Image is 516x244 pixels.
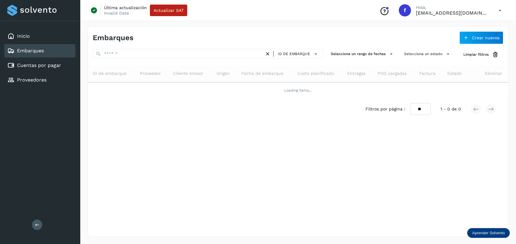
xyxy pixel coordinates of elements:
[4,59,75,72] div: Cuentas por pagar
[4,30,75,43] div: Inicio
[365,106,405,112] span: Filtros por página :
[17,48,44,54] a: Embarques
[4,44,75,58] div: Embarques
[276,50,321,58] button: ID de embarque
[93,70,126,77] span: ID de embarque
[150,5,187,16] button: Actualizar SAT
[216,70,230,77] span: Origen
[241,70,283,77] span: Fecha de embarque
[17,33,30,39] a: Inicio
[441,106,461,112] span: 1 - 0 de 0
[472,36,500,40] span: Crear nuevos
[17,77,47,83] a: Proveedores
[459,31,504,44] button: Crear nuevos
[297,70,334,77] span: Costo planificado
[463,52,489,57] span: Limpiar filtros
[459,49,504,60] button: Limpiar filtros
[93,33,133,42] h4: Embarques
[88,82,508,98] td: Loading items...
[328,49,397,59] button: Selecciona un rango de fechas
[485,70,502,77] span: Eliminar
[420,70,436,77] span: Factura
[140,70,161,77] span: Proveedor
[278,51,310,57] span: ID de embarque
[416,10,489,16] p: fepadilla@niagarawater.com
[104,10,129,16] p: Invalid Date
[402,49,454,59] button: Selecciona un estado
[173,70,203,77] span: Cliente emisor
[154,8,184,12] span: Actualizar SAT
[416,5,489,10] p: Hola,
[17,62,61,68] a: Cuentas por pagar
[348,70,366,77] span: Entregas
[104,5,147,10] p: Última actualización
[4,73,75,87] div: Proveedores
[447,70,462,77] span: Estado
[472,231,505,235] p: Aprender Solvento
[378,70,407,77] span: POD cargadas
[467,228,510,238] div: Aprender Solvento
